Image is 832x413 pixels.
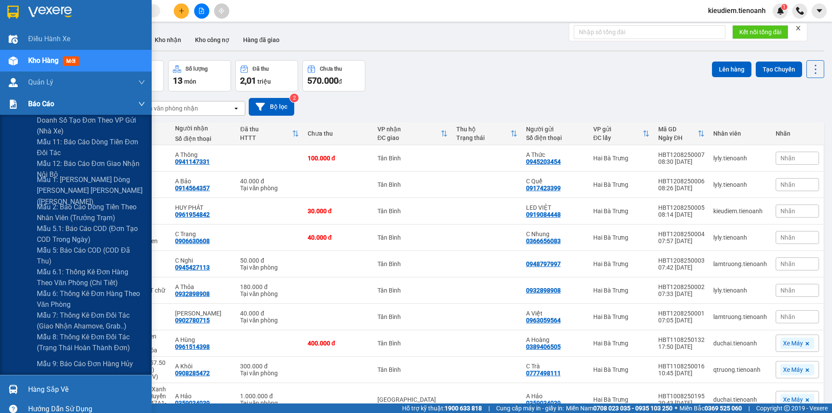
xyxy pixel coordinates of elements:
div: Hai Bà Trưng [593,260,650,267]
span: Mẫu 12: Báo cáo đơn giao nhận nội bộ [37,158,145,180]
div: VP nhận [377,126,441,133]
span: Cung cấp máy in - giấy in: [496,403,564,413]
span: Nhãn [780,181,795,188]
div: Số lượng [185,66,208,72]
div: Hai Bà Trưng [593,340,650,347]
div: HBT1108250132 [658,336,705,343]
div: 0359034039 [175,400,210,406]
span: down [138,79,145,86]
strong: 0708 023 035 - 0935 103 250 [593,405,673,412]
span: Nhãn [780,260,795,267]
div: Hai Bà Trưng [593,208,650,215]
div: Tại văn phòng [240,370,299,377]
div: HBT1008250195 [658,393,705,400]
div: 0359034039 [526,400,561,406]
div: 30.000 đ [308,208,369,215]
span: Xe Máy [783,339,803,347]
div: A Bảo [175,178,231,185]
span: Báo cáo [28,98,54,109]
div: A Việt [526,310,585,317]
sup: 1 [781,4,787,10]
div: A Hoàng [526,336,585,343]
span: Nhãn [780,313,795,320]
div: Hai Bà Trưng [593,366,650,373]
div: C Trà [526,363,585,370]
span: 570.000 [307,75,338,86]
span: Mẫu 6.1: Thống kê đơn hàng theo văn phòng (Chi tiết) [37,267,145,288]
div: Tại văn phòng [240,185,299,192]
div: Kim Anh [175,310,231,317]
span: Mẫu 6: Thống kê đơn hàng theo văn phòng [37,288,145,310]
div: 0917423399 [526,185,561,192]
div: 0932898908 [526,287,561,294]
span: close [795,25,801,31]
div: 0919084448 [526,211,561,218]
span: Quản Lý [28,77,53,88]
span: 1 [783,4,786,10]
img: phone-icon [796,7,804,15]
button: Bộ lọc [249,98,294,116]
div: 0961514398 [175,343,210,350]
div: A Hảo [526,393,585,400]
div: lyly.tienoanh [713,181,767,188]
div: Thu hộ [456,126,510,133]
div: A Thông [175,151,231,158]
div: A Hảo [175,393,231,400]
div: Hai Bà Trưng [593,155,650,162]
div: Hai Bà Trưng [593,181,650,188]
div: ĐC lấy [593,134,643,141]
span: file-add [198,8,205,14]
img: warehouse-icon [9,385,18,394]
span: plus [179,8,185,14]
div: HBT1208250006 [658,178,705,185]
div: Chưa thu [320,66,342,72]
div: Người gửi [526,126,585,133]
span: Mẫu 2: Báo cáo dòng tiền theo nhân viên (Trưởng Trạm) [37,202,145,223]
span: copyright [784,405,790,411]
span: mới [63,56,79,66]
div: Số điện thoại [526,134,585,141]
img: warehouse-icon [9,56,18,65]
div: 08:14 [DATE] [658,211,705,218]
div: 20:43 [DATE] [658,400,705,406]
div: Tân Bình [377,181,448,188]
div: Tại văn phòng [240,264,299,271]
span: Nhãn [780,234,795,241]
strong: 0369 525 060 [705,405,742,412]
div: HBT1208250005 [658,204,705,211]
div: 07:57 [DATE] [658,237,705,244]
div: qtruong.tienoanh [713,366,767,373]
div: 0906630608 [175,237,210,244]
div: [GEOGRAPHIC_DATA] [377,396,448,403]
button: plus [174,3,189,19]
img: warehouse-icon [9,35,18,44]
div: Hai Bà Trưng [593,234,650,241]
div: 10:45 [DATE] [658,370,705,377]
span: Nhãn [780,287,795,294]
div: 40.000 đ [240,178,299,185]
svg: open [233,105,240,112]
div: lyly.tienoanh [713,287,767,294]
div: HBT1108250016 [658,363,705,370]
input: Nhập số tổng đài [574,25,725,39]
div: duchai.tienoanh [713,396,767,403]
span: Nhãn [780,155,795,162]
span: Điều hành xe [28,33,70,44]
div: 300.000 đ [240,363,299,370]
span: Mẫu 11: Báo cáo dòng tiền đơn đối tác [37,137,145,158]
button: aim [214,3,229,19]
span: | [748,403,750,413]
span: Hỗ trợ kỹ thuật: [402,403,482,413]
div: Tân Bình [377,366,448,373]
div: 0908285472 [175,370,210,377]
div: C Nghi [175,257,231,264]
div: Chưa thu [308,130,369,137]
button: Kho công nợ [188,29,236,50]
div: Tân Bình [377,313,448,320]
div: lyly.tienoanh [713,155,767,162]
span: aim [218,8,224,14]
div: 0914564357 [175,185,210,192]
div: 1.000.000 đ [240,393,299,400]
div: Tân Bình [377,287,448,294]
div: A Thỏa [175,283,231,290]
